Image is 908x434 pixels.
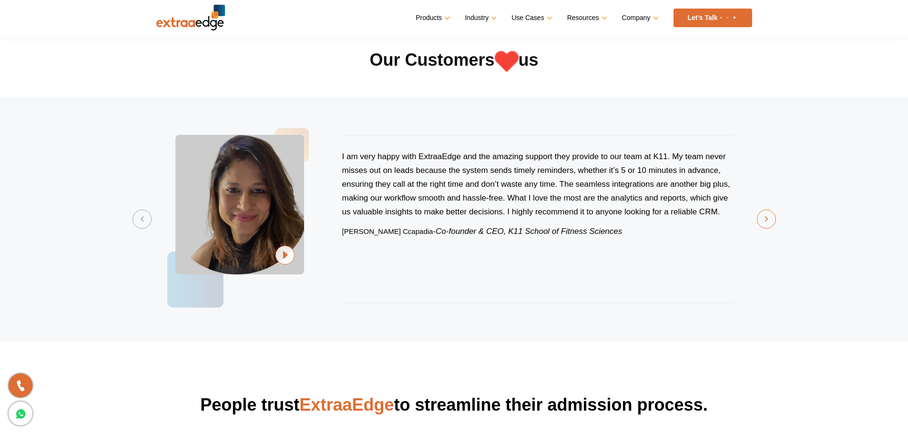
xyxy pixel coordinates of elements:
h2: People trust to streamline their admission process. [156,394,752,416]
button: Next [757,210,776,229]
strong: [PERSON_NAME] Ccapadia [342,227,433,235]
i: Co-founder & CEO, K11 School of Fitness Sciences [436,227,622,236]
a: Company [622,11,657,25]
a: ExtraaEdge [299,395,394,414]
a: Use Cases [511,11,550,25]
p: I am very happy with ExtraaEdge and the amazing support they provide to our team at K11. My team ... [342,150,733,219]
a: Products [416,11,448,25]
a: Industry [465,11,495,25]
button: Previous [133,210,152,229]
a: Resources [567,11,605,25]
a: Let’s Talk [673,9,752,27]
p: - [342,224,733,238]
